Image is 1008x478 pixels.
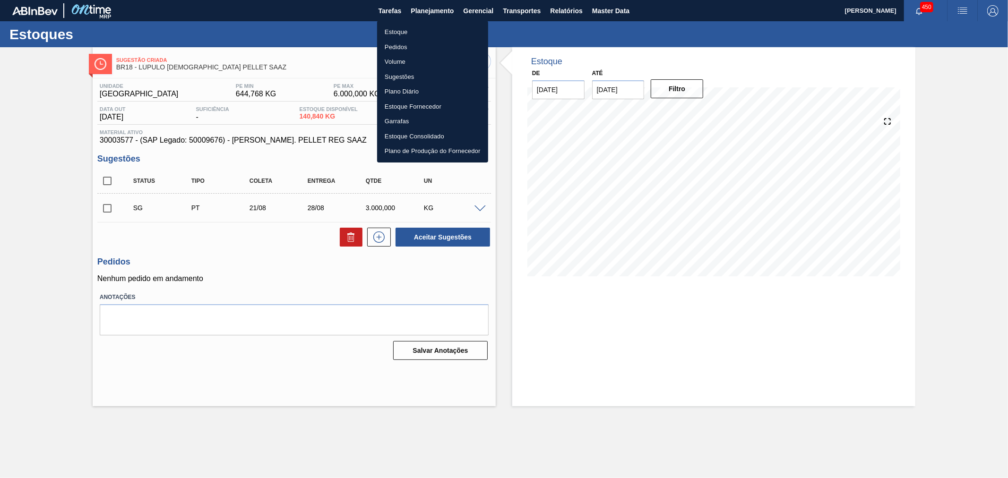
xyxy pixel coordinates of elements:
[377,40,488,55] a: Pedidos
[377,84,488,99] a: Plano Diário
[377,25,488,40] a: Estoque
[377,129,488,144] a: Estoque Consolidado
[377,99,488,114] a: Estoque Fornecedor
[377,54,488,69] a: Volume
[377,144,488,159] a: Plano de Produção do Fornecedor
[377,114,488,129] a: Garrafas
[377,69,488,85] a: Sugestões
